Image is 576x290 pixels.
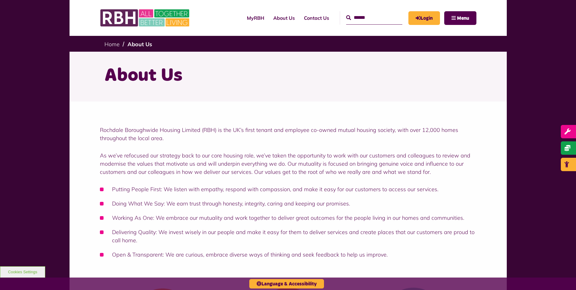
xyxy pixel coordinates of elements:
[100,126,476,142] p: Rochdale Boroughwide Housing Limited (RBH) is the UK’s first tenant and employee co-owned mutual ...
[444,11,476,25] button: Navigation
[100,6,191,30] img: RBH
[100,250,476,259] li: Open & Transparent: We are curious, embrace diverse ways of thinking and seek feedback to help us...
[269,10,299,26] a: About Us
[100,185,476,193] li: Putting People First: We listen with empathy, respond with compassion, and make it easy for our c...
[100,228,476,244] li: Delivering Quality: We invest wisely in our people and make it easy for them to deliver services ...
[100,151,476,176] p: As we’ve refocused our strategy back to our core housing role, we’ve taken the opportunity to wor...
[242,10,269,26] a: MyRBH
[249,279,324,288] button: Language & Accessibility
[549,263,576,290] iframe: Netcall Web Assistant for live chat
[104,41,120,48] a: Home
[100,199,476,208] li: Doing What We Say: We earn trust through honesty, integrity, caring and keeping our promises.
[128,41,152,48] a: About Us
[104,64,472,88] h1: About Us
[299,10,334,26] a: Contact Us
[408,11,440,25] a: MyRBH
[100,214,476,222] li: Working As One: We embrace our mutuality and work together to deliver great outcomes for the peop...
[457,16,469,21] span: Menu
